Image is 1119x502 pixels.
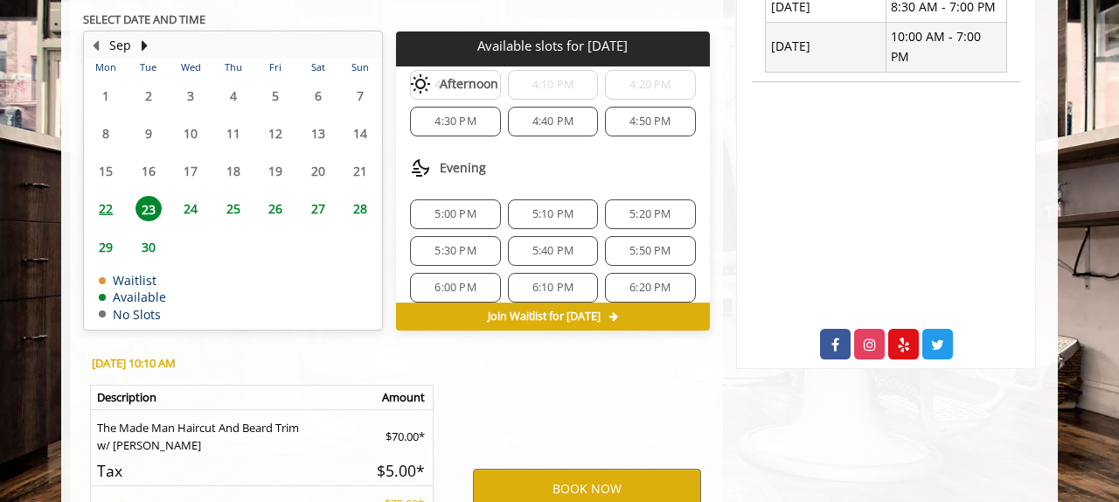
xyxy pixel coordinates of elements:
[508,236,598,266] div: 5:40 PM
[212,190,254,227] td: Select day25
[605,236,695,266] div: 5:50 PM
[629,281,671,295] span: 6:20 PM
[629,244,671,258] span: 5:50 PM
[410,73,431,94] img: afternoon slots
[532,207,573,221] span: 5:10 PM
[410,107,500,136] div: 4:30 PM
[347,196,373,221] span: 28
[296,59,338,76] th: Sat
[99,274,166,287] td: Waitlist
[262,196,288,221] span: 26
[136,234,162,260] span: 30
[886,22,1006,72] td: 10:00 AM - 7:00 PM
[410,273,500,303] div: 6:00 PM
[339,190,382,227] td: Select day28
[99,308,166,321] td: No Slots
[91,410,360,455] td: The Made Man Haircut And Beard Trim w/ [PERSON_NAME]
[410,157,431,178] img: evening slots
[532,115,573,129] span: 4:40 PM
[508,107,598,136] div: 4:40 PM
[434,115,476,129] span: 4:30 PM
[532,244,573,258] span: 5:40 PM
[85,59,127,76] th: Mon
[127,227,169,265] td: Select day30
[254,59,296,76] th: Fri
[605,273,695,303] div: 6:20 PM
[93,234,119,260] span: 29
[254,190,296,227] td: Select day26
[434,244,476,258] span: 5:30 PM
[109,36,131,55] button: Sep
[170,190,212,227] td: Select day24
[97,389,156,405] b: Description
[170,59,212,76] th: Wed
[766,22,886,72] td: [DATE]
[136,196,162,221] span: 23
[488,310,601,324] span: Join Waitlist for [DATE]
[296,190,338,227] td: Select day27
[127,190,169,227] td: Select day23
[93,196,119,221] span: 22
[220,196,247,221] span: 25
[177,196,204,221] span: 24
[605,107,695,136] div: 4:50 PM
[88,36,102,55] button: Previous Month
[305,196,331,221] span: 27
[508,273,598,303] div: 6:10 PM
[365,463,425,479] h5: $5.00*
[359,410,434,455] td: $70.00*
[83,11,205,27] b: SELECT DATE AND TIME
[127,59,169,76] th: Tue
[440,77,498,91] span: Afternoon
[434,207,476,221] span: 5:00 PM
[532,281,573,295] span: 6:10 PM
[434,281,476,295] span: 6:00 PM
[97,463,352,479] h5: Tax
[440,161,486,175] span: Evening
[629,115,671,129] span: 4:50 PM
[605,199,695,229] div: 5:20 PM
[629,207,671,221] span: 5:20 PM
[339,59,382,76] th: Sun
[508,199,598,229] div: 5:10 PM
[99,290,166,303] td: Available
[410,199,500,229] div: 5:00 PM
[403,38,702,53] p: Available slots for [DATE]
[85,227,127,265] td: Select day29
[382,389,425,405] b: Amount
[212,59,254,76] th: Thu
[92,355,176,371] b: [DATE] 10:10 AM
[137,36,151,55] button: Next Month
[85,190,127,227] td: Select day22
[410,236,500,266] div: 5:30 PM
